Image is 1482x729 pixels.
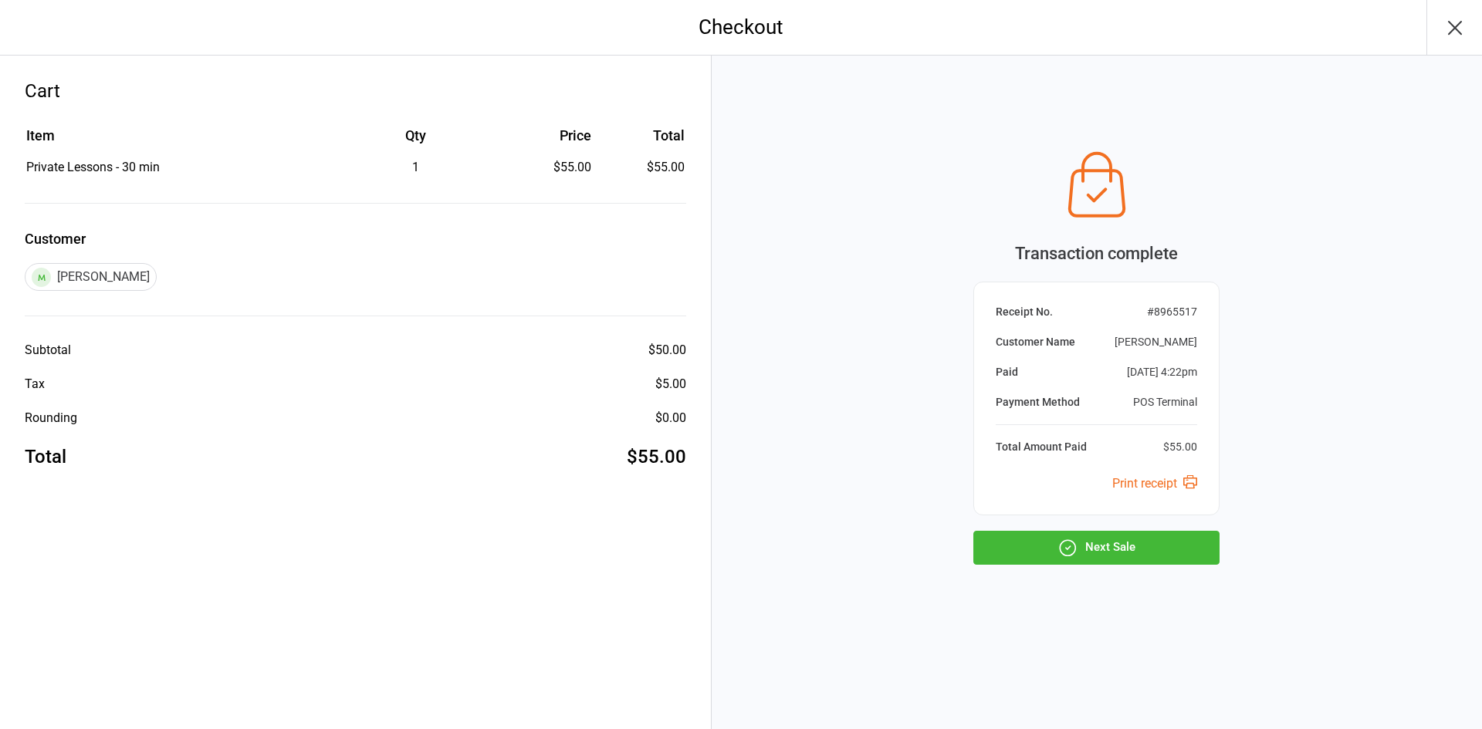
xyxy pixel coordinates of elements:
span: Private Lessons - 30 min [26,160,160,174]
div: [PERSON_NAME] [1115,334,1197,350]
div: [DATE] 4:22pm [1127,364,1197,380]
div: Tax [25,375,45,393]
div: $55.00 [498,158,591,177]
div: [PERSON_NAME] [25,263,157,291]
div: Total Amount Paid [996,439,1087,455]
a: Print receipt [1112,476,1197,491]
div: Customer Name [996,334,1075,350]
div: Subtotal [25,341,71,359]
div: Payment Method [996,394,1080,410]
th: Qty [336,125,496,157]
div: Price [498,125,591,146]
div: Paid [996,364,1018,380]
th: Item [26,125,334,157]
td: $55.00 [597,158,685,177]
label: Customer [25,228,686,249]
div: POS Terminal [1133,394,1197,410]
div: $5.00 [655,375,686,393]
div: 1 [336,158,496,177]
div: Total [25,443,66,471]
div: $50.00 [648,341,686,359]
div: $0.00 [655,409,686,427]
div: Receipt No. [996,304,1053,320]
button: Next Sale [973,531,1220,565]
div: Cart [25,77,686,105]
th: Total [597,125,685,157]
div: $55.00 [1163,439,1197,455]
div: # 8965517 [1147,304,1197,320]
div: Rounding [25,409,77,427]
div: $55.00 [627,443,686,471]
div: Transaction complete [973,241,1220,266]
